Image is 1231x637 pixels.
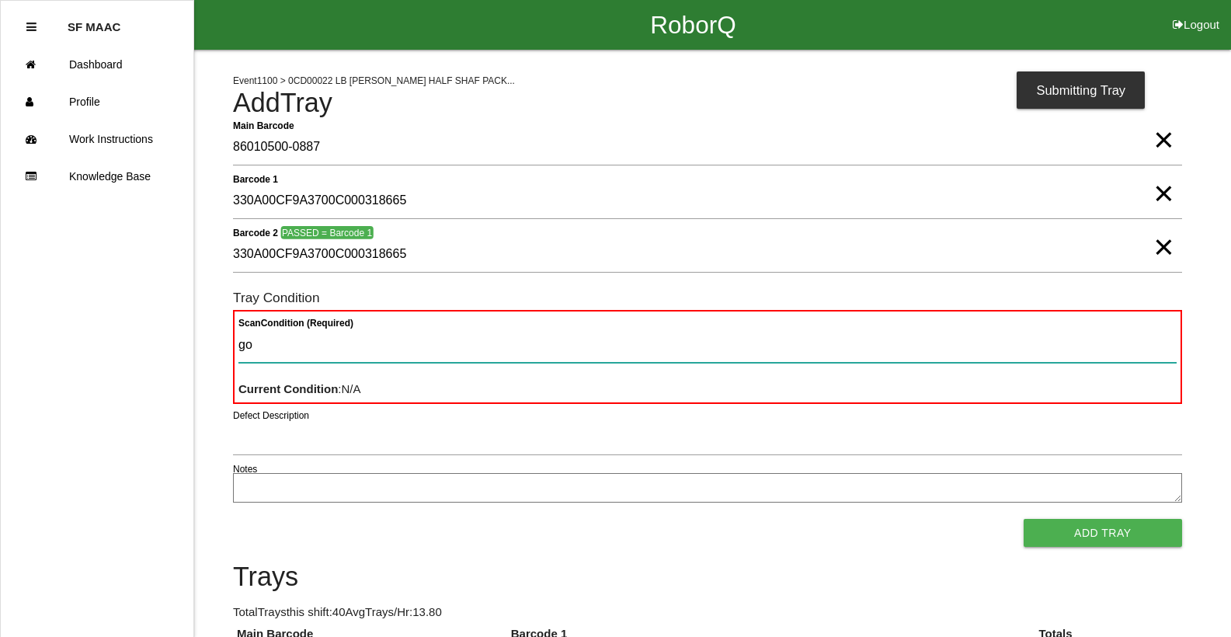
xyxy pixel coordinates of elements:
b: Main Barcode [233,120,294,131]
b: Barcode 1 [233,173,278,184]
span: Clear Input [1153,216,1174,247]
a: Dashboard [1,46,193,83]
label: Defect Description [233,409,309,423]
p: Total Trays this shift: 40 Avg Trays /Hr: 13.80 [233,604,1182,621]
button: Add Tray [1024,519,1182,547]
input: Required [233,130,1182,165]
h4: Trays [233,562,1182,592]
a: Profile [1,83,193,120]
div: Submitting Tray [1017,71,1145,109]
b: Scan Condition (Required) [238,318,353,329]
div: Close [26,9,37,46]
a: Knowledge Base [1,158,193,195]
b: Barcode 2 [233,227,278,238]
label: Notes [233,462,257,476]
span: PASSED = Barcode 1 [280,226,373,239]
h4: Add Tray [233,89,1182,118]
a: Work Instructions [1,120,193,158]
h6: Tray Condition [233,291,1182,305]
p: SF MAAC [68,9,120,33]
span: : N/A [238,382,361,395]
b: Current Condition [238,382,338,395]
span: Clear Input [1153,109,1174,140]
span: Clear Input [1153,162,1174,193]
span: Event 1100 > 0CD00022 LB [PERSON_NAME] HALF SHAF PACK... [233,75,515,86]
